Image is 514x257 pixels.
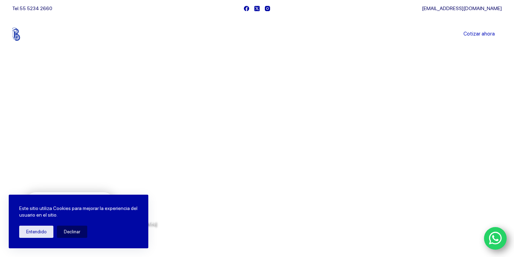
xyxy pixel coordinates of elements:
a: 55 5234 2660 [20,6,52,11]
p: Este sitio utiliza Cookies para mejorar la experiencia del usuario en el sitio. [19,205,138,219]
a: Instagram [265,6,270,11]
a: Cotiza con nosotros [26,192,114,212]
a: Cotizar ahora [456,27,502,41]
span: Tel. [12,6,52,11]
a: Facebook [244,6,249,11]
span: Rodamientos y refacciones industriales [26,174,164,183]
button: Declinar [57,226,87,238]
span: Somos los doctores de la industria [26,119,256,167]
a: [EMAIL_ADDRESS][DOMAIN_NAME] [422,6,502,11]
nav: Menu Principal [175,17,339,52]
span: Bienvenido a Balerytodo® [26,104,115,112]
a: X (Twitter) [254,6,260,11]
img: Balerytodo [12,28,56,41]
button: Entendido [19,226,53,238]
a: WhatsApp [484,227,507,250]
